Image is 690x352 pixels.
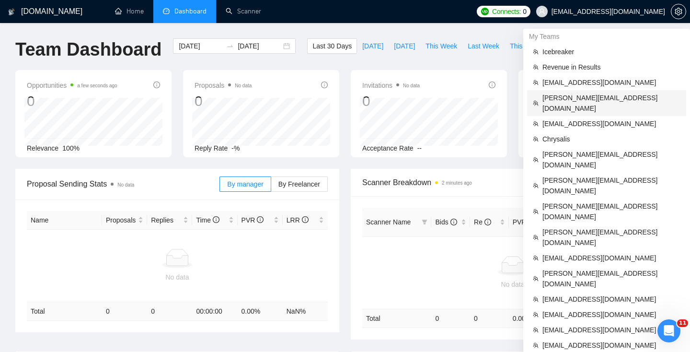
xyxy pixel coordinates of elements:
td: 0.00 % [509,309,548,328]
input: Start date [179,41,222,51]
span: info-circle [484,219,491,225]
h1: Team Dashboard [15,38,161,61]
td: 0 [431,309,470,328]
span: Revenue in Results [542,62,680,72]
span: team [533,235,539,240]
time: a few seconds ago [77,83,117,88]
a: setting [671,8,686,15]
span: filter [420,215,429,229]
span: No data [117,182,134,188]
span: info-circle [489,82,495,88]
span: By manager [227,180,263,188]
div: 0 [27,92,117,110]
span: team [533,312,539,317]
span: Reply Rate [195,144,228,152]
button: Last Week [462,38,505,54]
span: No data [235,83,252,88]
span: [DATE] [394,41,415,51]
span: Proposal Sending Stats [27,178,219,190]
span: team [533,296,539,302]
span: Bids [435,218,457,226]
span: team [533,64,539,70]
span: By Freelancer [278,180,320,188]
span: [PERSON_NAME][EMAIL_ADDRESS][DOMAIN_NAME] [542,201,680,222]
a: searchScanner [226,7,261,15]
span: LRR [287,216,309,224]
span: Connects: [492,6,521,17]
div: 0 [362,92,420,110]
td: 0.00 % [238,302,283,321]
td: Total [27,302,102,321]
span: [EMAIL_ADDRESS][DOMAIN_NAME] [542,253,680,263]
span: dashboard [163,8,170,14]
td: NaN % [283,302,328,321]
span: team [533,49,539,55]
span: team [533,342,539,348]
span: PVR [513,218,535,226]
span: team [533,276,539,282]
span: [EMAIL_ADDRESS][DOMAIN_NAME] [542,340,680,351]
button: Last 30 Days [307,38,357,54]
span: info-circle [302,216,309,223]
span: 100% [62,144,80,152]
span: info-circle [450,219,457,225]
span: Acceptance Rate [362,144,414,152]
span: [EMAIL_ADDRESS][DOMAIN_NAME] [542,294,680,305]
td: 0 [470,309,509,328]
span: Re [474,218,491,226]
span: Proposals [106,215,136,225]
th: Name [27,211,102,230]
span: team [533,121,539,127]
span: info-circle [321,82,328,88]
img: logo [8,4,15,20]
th: Proposals [102,211,147,230]
span: [PERSON_NAME][EMAIL_ADDRESS][DOMAIN_NAME] [542,149,680,170]
span: filter [422,219,427,225]
span: Scanner Breakdown [362,176,663,188]
span: team [533,80,539,85]
input: End date [238,41,281,51]
span: Proposals [195,80,252,91]
span: 11 [677,319,688,327]
span: Last 30 Days [312,41,352,51]
button: This Week [420,38,462,54]
span: Replies [151,215,181,225]
span: info-circle [153,82,160,88]
span: info-circle [257,216,264,223]
span: Opportunities [27,80,117,91]
span: [EMAIL_ADDRESS][DOMAIN_NAME] [542,309,680,320]
span: team [533,183,539,188]
span: -- [417,144,422,152]
span: [EMAIL_ADDRESS][DOMAIN_NAME] [542,118,680,129]
span: [EMAIL_ADDRESS][DOMAIN_NAME] [542,325,680,335]
span: swap-right [226,42,234,50]
span: Time [196,216,219,224]
div: No data [366,279,659,290]
iframe: Intercom live chat [657,319,680,342]
span: [PERSON_NAME][EMAIL_ADDRESS][DOMAIN_NAME] [542,93,680,114]
span: PVR [241,216,264,224]
span: Chrysalis [542,134,680,144]
span: team [533,157,539,163]
span: -% [231,144,240,152]
span: 0 [523,6,527,17]
span: This Week [425,41,457,51]
button: This Month [505,38,548,54]
div: No data [31,272,324,282]
span: [EMAIL_ADDRESS][DOMAIN_NAME] [542,77,680,88]
div: My Teams [523,29,690,44]
span: team [533,100,539,106]
td: 0 [102,302,147,321]
button: setting [671,4,686,19]
span: to [226,42,234,50]
span: Icebreaker [542,47,680,57]
th: Replies [147,211,192,230]
button: [DATE] [389,38,420,54]
span: Dashboard [174,7,207,15]
span: team [533,255,539,261]
span: No data [403,83,420,88]
span: info-circle [213,216,219,223]
td: Total [362,309,431,328]
span: Invitations [362,80,420,91]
